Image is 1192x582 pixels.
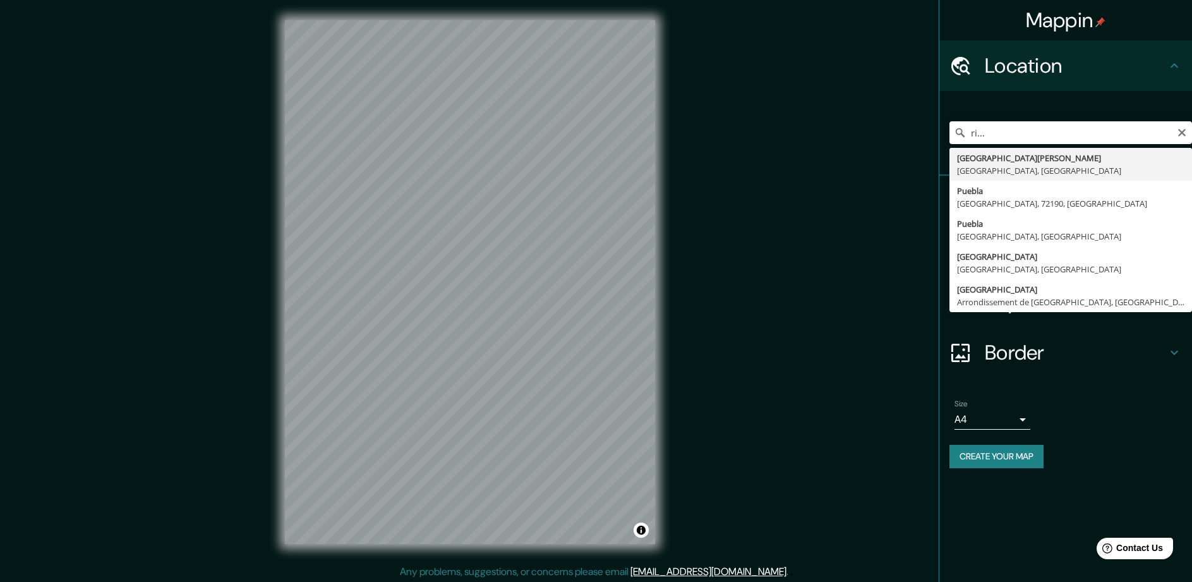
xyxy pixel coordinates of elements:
div: [GEOGRAPHIC_DATA], 72190, [GEOGRAPHIC_DATA] [957,197,1184,210]
canvas: Map [285,20,655,544]
div: Style [939,226,1192,277]
div: [GEOGRAPHIC_DATA], [GEOGRAPHIC_DATA] [957,164,1184,177]
img: pin-icon.png [1095,17,1105,27]
button: Toggle attribution [634,523,649,538]
p: Any problems, suggestions, or concerns please email . [400,564,788,579]
div: Layout [939,277,1192,327]
div: A4 [954,409,1030,430]
div: [GEOGRAPHIC_DATA], [GEOGRAPHIC_DATA] [957,230,1184,243]
div: Border [939,327,1192,378]
div: [GEOGRAPHIC_DATA] [957,283,1184,296]
div: Arrondissement de [GEOGRAPHIC_DATA], [GEOGRAPHIC_DATA], [GEOGRAPHIC_DATA] [957,296,1184,308]
div: . [790,564,793,579]
div: . [788,564,790,579]
iframe: Help widget launcher [1080,533,1178,568]
button: Create your map [949,445,1044,468]
h4: Border [985,340,1167,365]
div: Puebla [957,185,1184,197]
label: Size [954,399,968,409]
h4: Mappin [1026,8,1106,33]
button: Clear [1177,126,1187,138]
input: Pick your city or area [949,121,1192,144]
div: [GEOGRAPHIC_DATA], [GEOGRAPHIC_DATA] [957,263,1184,276]
div: [GEOGRAPHIC_DATA] [957,250,1184,263]
div: Puebla [957,217,1184,230]
div: Location [939,40,1192,91]
div: Pins [939,176,1192,226]
h4: Layout [985,289,1167,315]
h4: Location [985,53,1167,78]
a: [EMAIL_ADDRESS][DOMAIN_NAME] [630,565,786,578]
div: [GEOGRAPHIC_DATA][PERSON_NAME] [957,152,1184,164]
